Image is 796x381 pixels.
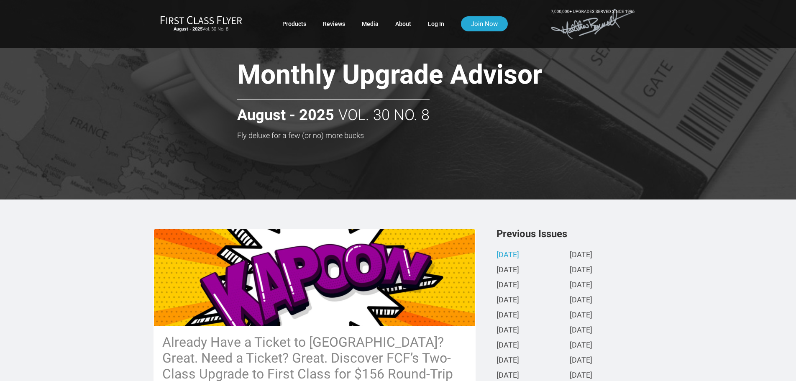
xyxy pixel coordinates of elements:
h3: Previous Issues [497,229,643,239]
a: [DATE] [570,341,592,350]
a: [DATE] [497,341,519,350]
a: [DATE] [497,281,519,290]
a: [DATE] [570,266,592,275]
a: [DATE] [570,251,592,260]
a: Join Now [461,16,508,31]
a: Products [282,16,306,31]
h1: Monthly Upgrade Advisor [237,60,601,92]
h3: Fly deluxe for a few (or no) more bucks [237,131,601,140]
a: [DATE] [570,311,592,320]
a: [DATE] [570,326,592,335]
a: [DATE] [497,296,519,305]
a: Log In [428,16,444,31]
a: [DATE] [497,326,519,335]
a: [DATE] [570,296,592,305]
strong: August - 2025 [174,26,202,32]
a: [DATE] [570,356,592,365]
a: [DATE] [497,371,519,380]
a: [DATE] [570,281,592,290]
strong: August - 2025 [237,107,334,124]
a: [DATE] [497,356,519,365]
a: First Class FlyerAugust - 2025Vol. 30 No. 8 [160,15,242,32]
a: About [395,16,411,31]
a: [DATE] [497,311,519,320]
h2: Vol. 30 No. 8 [237,99,430,124]
a: [DATE] [497,266,519,275]
a: Media [362,16,379,31]
a: [DATE] [570,371,592,380]
a: [DATE] [497,251,519,260]
a: Reviews [323,16,345,31]
small: Vol. 30 No. 8 [160,26,242,32]
img: First Class Flyer [160,15,242,24]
